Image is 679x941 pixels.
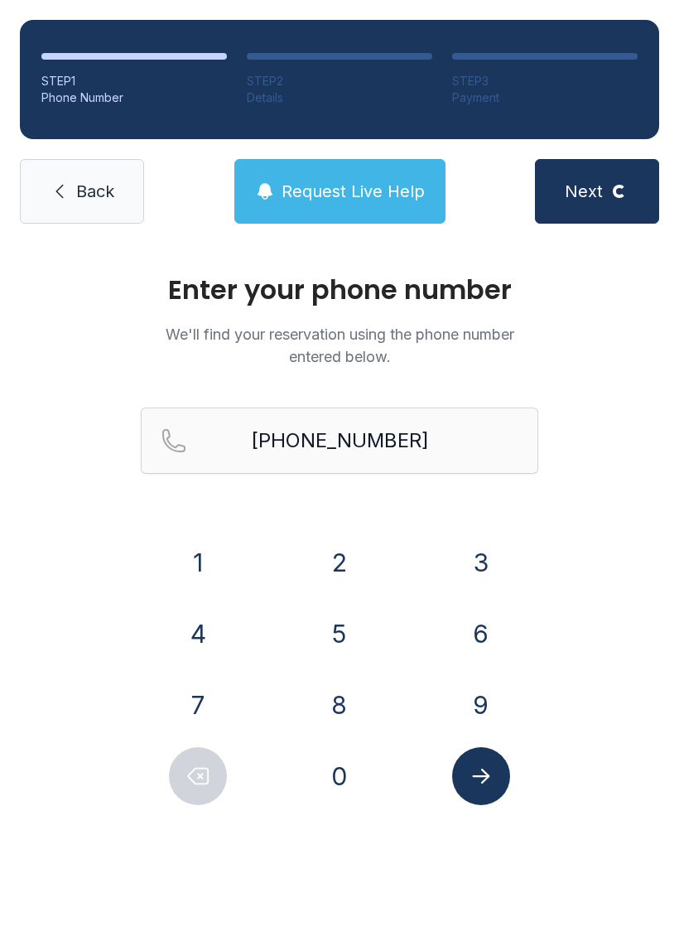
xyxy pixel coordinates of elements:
[141,408,538,474] input: Reservation phone number
[141,277,538,303] h1: Enter your phone number
[247,73,432,89] div: STEP 2
[311,533,368,591] button: 2
[76,180,114,203] span: Back
[41,73,227,89] div: STEP 1
[311,605,368,663] button: 5
[169,605,227,663] button: 4
[452,89,638,106] div: Payment
[565,180,603,203] span: Next
[282,180,425,203] span: Request Live Help
[169,747,227,805] button: Delete number
[452,533,510,591] button: 3
[311,676,368,734] button: 8
[452,73,638,89] div: STEP 3
[141,323,538,368] p: We'll find your reservation using the phone number entered below.
[169,676,227,734] button: 7
[452,676,510,734] button: 9
[452,605,510,663] button: 6
[41,89,227,106] div: Phone Number
[452,747,510,805] button: Submit lookup form
[169,533,227,591] button: 1
[247,89,432,106] div: Details
[311,747,368,805] button: 0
